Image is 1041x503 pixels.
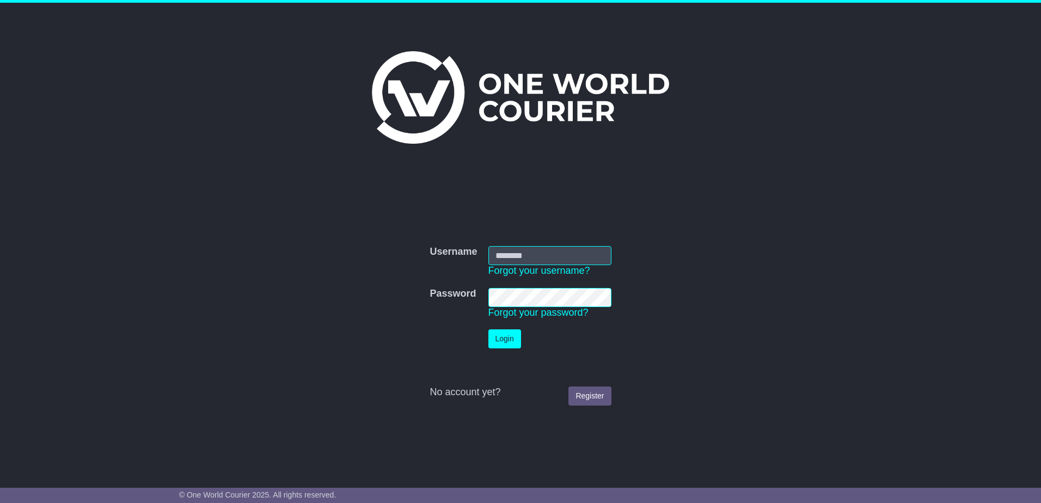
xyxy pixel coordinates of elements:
label: Password [430,288,476,300]
a: Forgot your password? [488,307,589,318]
img: One World [372,51,669,144]
label: Username [430,246,477,258]
a: Register [568,387,611,406]
a: Forgot your username? [488,265,590,276]
span: © One World Courier 2025. All rights reserved. [179,490,336,499]
div: No account yet? [430,387,611,398]
button: Login [488,329,521,348]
